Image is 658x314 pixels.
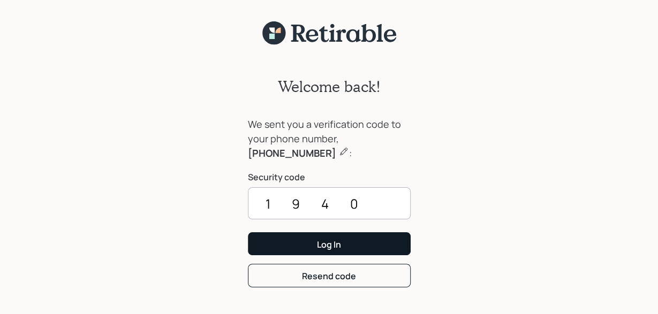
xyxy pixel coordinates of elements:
div: Log In [317,239,341,250]
input: •••• [248,187,411,219]
b: [PHONE_NUMBER] [248,147,336,159]
button: Log In [248,232,411,255]
h2: Welcome back! [278,78,381,96]
label: Security code [248,171,411,183]
button: Resend code [248,264,411,287]
div: Resend code [302,270,356,282]
div: We sent you a verification code to your phone number, : [248,117,411,160]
